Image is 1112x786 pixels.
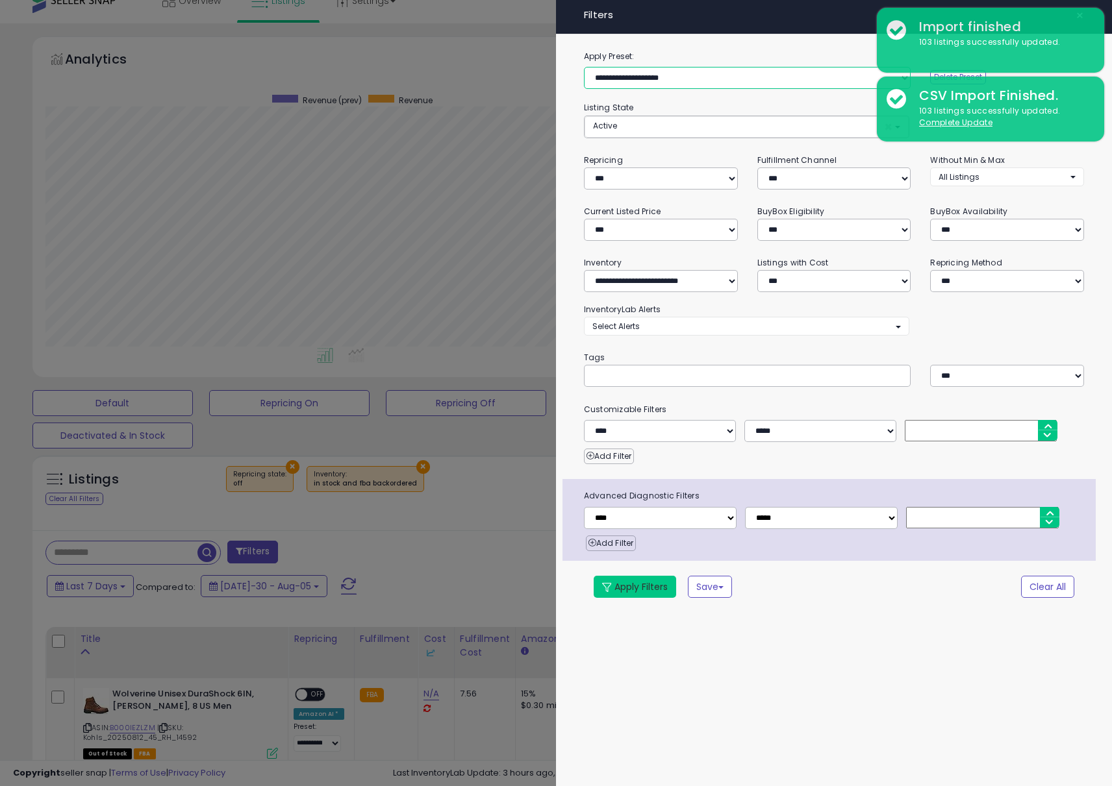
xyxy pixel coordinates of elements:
[584,257,622,268] small: Inventory
[574,350,1094,365] small: Tags
[574,489,1096,503] span: Advanced Diagnostic Filters
[584,304,661,315] small: InventoryLab Alerts
[592,321,640,332] span: Select Alerts
[930,167,1084,186] button: All Listings
[939,171,979,182] span: All Listings
[586,535,636,551] button: Add Filter
[1070,6,1089,25] button: ×
[757,257,829,268] small: Listings with Cost
[930,257,1002,268] small: Repricing Method
[1021,576,1074,598] button: Clear All
[585,116,909,138] button: Active ×
[594,576,676,598] button: Apply Filters
[909,36,1094,49] div: 103 listings successfully updated.
[584,206,661,217] small: Current Listed Price
[584,102,634,113] small: Listing State
[909,18,1094,36] div: Import finished
[584,10,1084,21] h4: Filters
[584,154,623,166] small: Repricing
[909,105,1094,129] div: 103 listings successfully updated.
[584,317,909,336] button: Select Alerts
[757,206,825,217] small: BuyBox Eligibility
[909,86,1094,105] div: CSV Import Finished.
[584,448,634,464] button: Add Filter
[574,402,1094,417] small: Customizable Filters
[757,154,837,166] small: Fulfillment Channel
[930,206,1007,217] small: BuyBox Availability
[930,154,1005,166] small: Without Min & Max
[688,576,732,598] button: Save
[593,120,617,131] span: Active
[1076,6,1084,25] span: ×
[919,117,992,128] u: Complete Update
[574,49,1094,64] label: Apply Preset:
